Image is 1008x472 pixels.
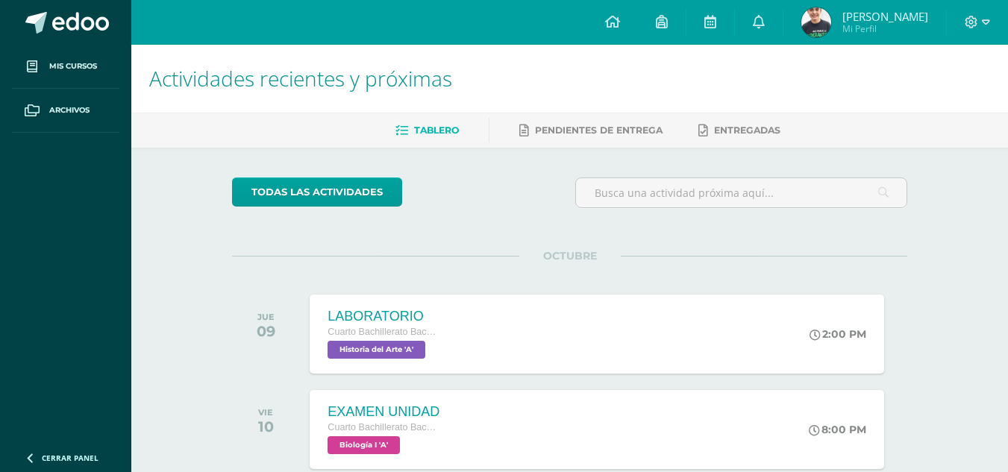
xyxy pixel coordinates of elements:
[395,119,459,142] a: Tablero
[258,418,274,435] div: 10
[519,249,621,262] span: OCTUBRE
[328,309,439,324] div: LABORATORIO
[842,22,928,35] span: Mi Perfil
[576,178,907,207] input: Busca una actividad próxima aquí...
[258,407,274,418] div: VIE
[810,327,866,341] div: 2:00 PM
[842,9,928,24] span: [PERSON_NAME]
[328,341,425,359] span: Historia del Arte 'A'
[49,60,97,72] span: Mis cursos
[698,119,780,142] a: Entregadas
[12,45,119,89] a: Mis cursos
[232,177,402,207] a: todas las Actividades
[257,312,275,322] div: JUE
[328,327,439,337] span: Cuarto Bachillerato Bachillerato en CCLL con Orientación en Diseño Gráfico
[414,125,459,136] span: Tablero
[328,436,400,454] span: Biología I 'A'
[809,423,866,436] div: 8:00 PM
[12,89,119,133] a: Archivos
[257,322,275,340] div: 09
[801,7,831,37] img: f220d820049fc05fb739fdb52607cd30.png
[519,119,663,142] a: Pendientes de entrega
[714,125,780,136] span: Entregadas
[49,104,90,116] span: Archivos
[535,125,663,136] span: Pendientes de entrega
[328,404,439,420] div: EXAMEN UNIDAD
[42,453,98,463] span: Cerrar panel
[149,64,452,92] span: Actividades recientes y próximas
[328,422,439,432] span: Cuarto Bachillerato Bachillerato en CCLL con Orientación en Diseño Gráfico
